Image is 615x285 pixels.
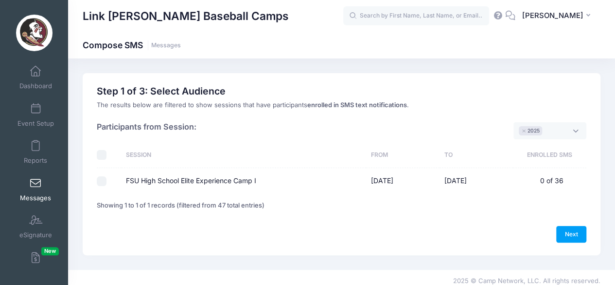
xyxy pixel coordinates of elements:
[521,129,527,133] button: Remove item
[83,5,289,27] h1: Link [PERSON_NAME] Baseball Camps
[545,127,549,135] textarea: Search
[453,277,600,285] span: 2025 © Camp Network, LLC. All rights reserved.
[13,247,59,281] a: InvoicesNew
[13,209,59,244] a: eSignature
[519,126,542,135] li: 2025
[13,60,59,95] a: Dashboard
[439,142,513,168] th: To
[97,100,586,110] div: The results below are filtered to show sessions that have participants .
[343,6,489,26] input: Search by First Name, Last Name, or Email...
[97,194,264,217] div: Showing 1 to 1 of 1 records (filtered from 47 total entries)
[83,40,181,50] h1: Compose SMS
[527,127,540,135] span: 2025
[513,168,586,194] td: 0 of 36
[513,142,586,168] th: Enrolled SMS
[122,142,366,168] th: Session
[19,82,52,91] span: Dashboard
[97,86,226,97] h2: Step 1 of 3: Select Audience
[307,101,407,109] strong: enrolled in SMS text notifications
[522,10,583,21] span: [PERSON_NAME]
[151,42,181,49] a: Messages
[366,142,439,168] th: From
[13,98,59,132] a: Event Setup
[13,172,59,207] a: Messages
[556,226,586,243] a: Next
[13,135,59,169] a: Reports
[126,176,256,186] label: FSU High School Elite Experience Camp I
[18,119,54,128] span: Event Setup
[97,122,196,139] h4: Participants from Session:
[19,231,52,240] span: eSignature
[16,15,53,51] img: Link Jarrett Baseball Camps
[439,168,513,194] td: [DATE]
[41,247,59,255] span: New
[366,168,439,194] td: [DATE]
[515,5,600,27] button: [PERSON_NAME]
[24,157,47,165] span: Reports
[20,194,51,202] span: Messages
